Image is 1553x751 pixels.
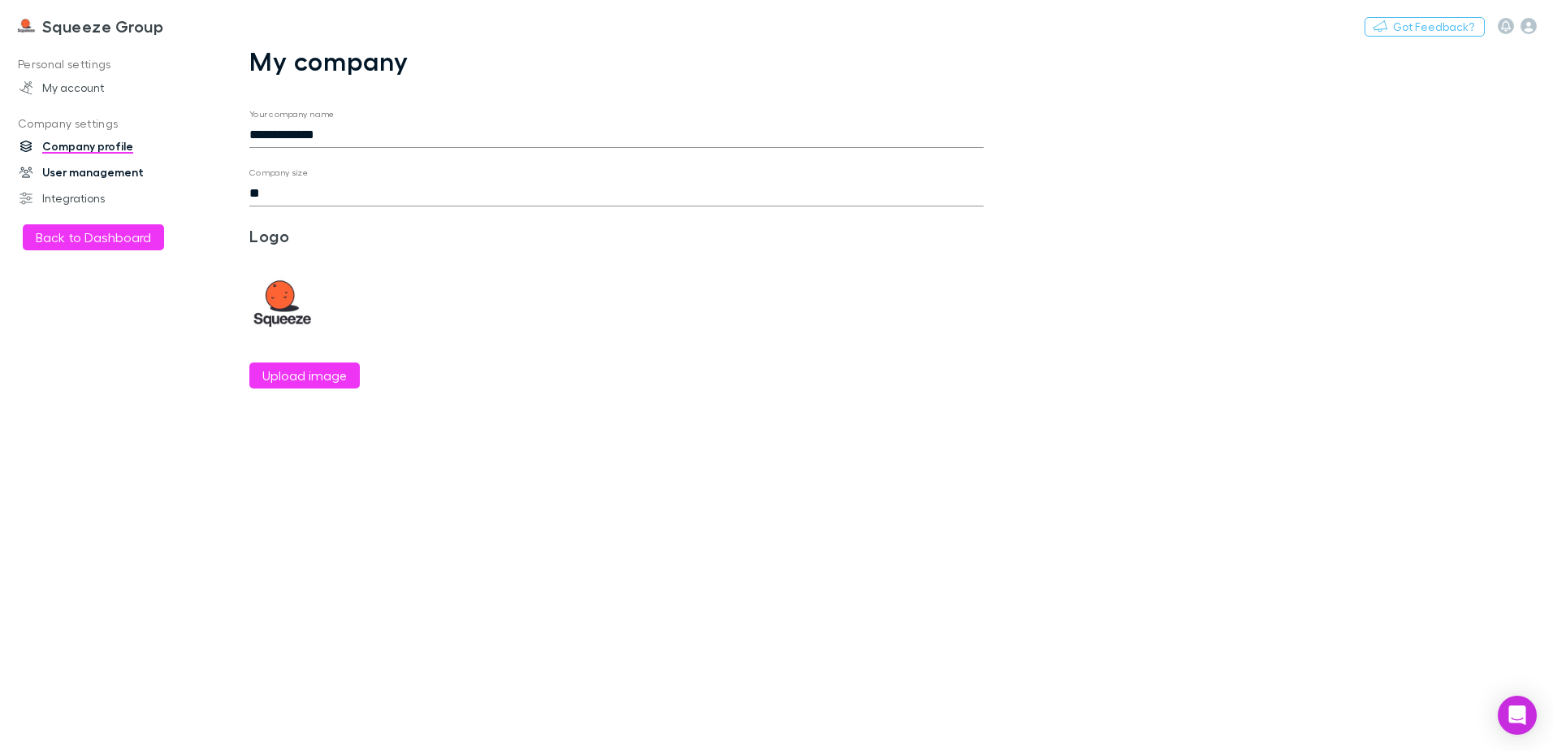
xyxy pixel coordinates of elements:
[249,108,335,120] label: Your company name
[1498,696,1537,735] div: Open Intercom Messenger
[249,226,494,245] h3: Logo
[249,167,309,179] label: Company size
[249,362,360,389] button: Upload image
[3,159,219,185] a: User management
[3,75,219,101] a: My account
[1365,17,1485,37] button: Got Feedback?
[3,185,219,211] a: Integrations
[3,54,219,75] p: Personal settings
[3,133,219,159] a: Company profile
[42,16,163,36] h3: Squeeze Group
[249,46,984,76] h1: My company
[6,7,173,46] a: Squeeze Group
[249,271,314,336] img: Preview
[23,224,164,250] button: Back to Dashboard
[16,16,36,36] img: Squeeze Group's Logo
[262,366,347,385] label: Upload image
[3,114,219,134] p: Company settings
